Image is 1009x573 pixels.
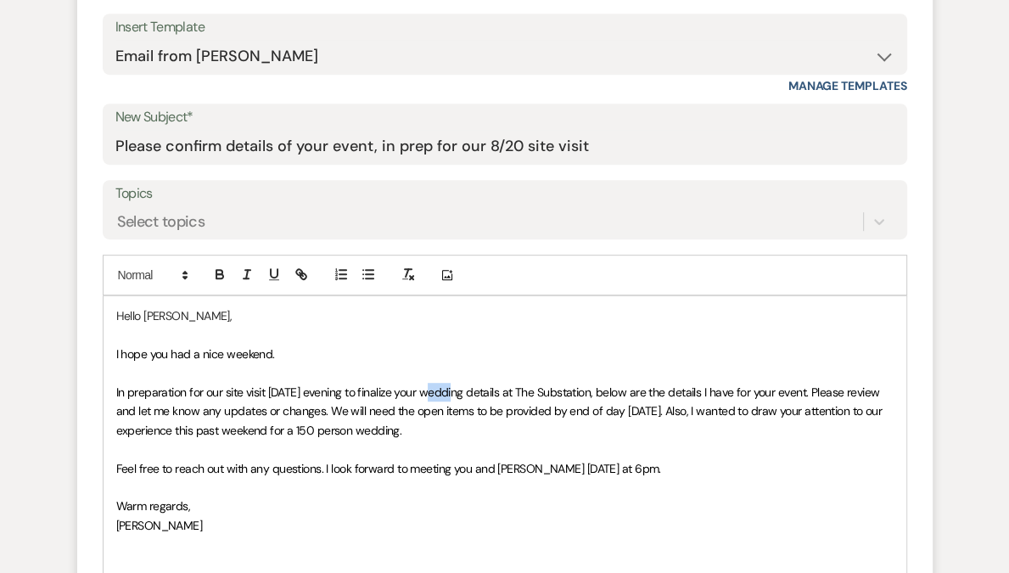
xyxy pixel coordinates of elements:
[116,306,894,325] p: Hello [PERSON_NAME],
[788,78,907,93] a: Manage Templates
[116,498,191,514] span: Warm regards,
[115,105,894,130] label: New Subject*
[115,182,894,206] label: Topics
[117,211,205,233] div: Select topics
[116,461,661,476] span: Feel free to reach out with any questions. I look forward to meeting you and [PERSON_NAME] [DATE]...
[116,346,275,362] span: I hope you had a nice weekend.
[116,518,203,533] span: [PERSON_NAME]
[115,15,894,40] div: Insert Template
[116,385,885,438] span: In preparation for our site visit [DATE] evening to finalize your wedding details at The Substati...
